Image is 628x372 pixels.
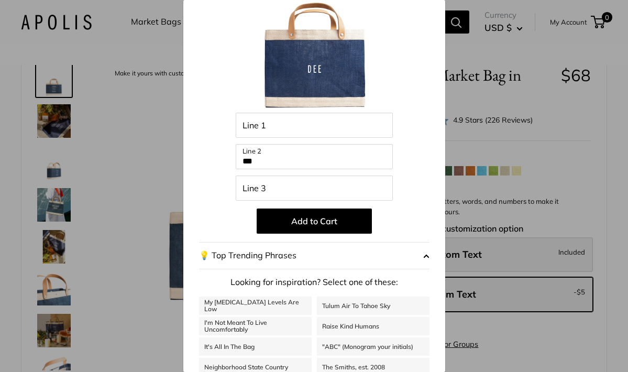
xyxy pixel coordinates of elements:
a: It's All In The Bag [199,337,312,356]
a: I'm Not Meant To Live Uncomfortably [199,317,312,335]
p: Looking for inspiration? Select one of these: [199,275,429,290]
a: My [MEDICAL_DATA] Levels Are Low [199,297,312,315]
a: Raise Kind Humans [317,317,429,335]
a: Tulum Air To Tahoe Sky [317,297,429,315]
a: "ABC" (Monogram your initials) [317,337,429,356]
button: 💡 Top Trending Phrases [199,242,429,269]
button: Add to Cart [257,209,372,234]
